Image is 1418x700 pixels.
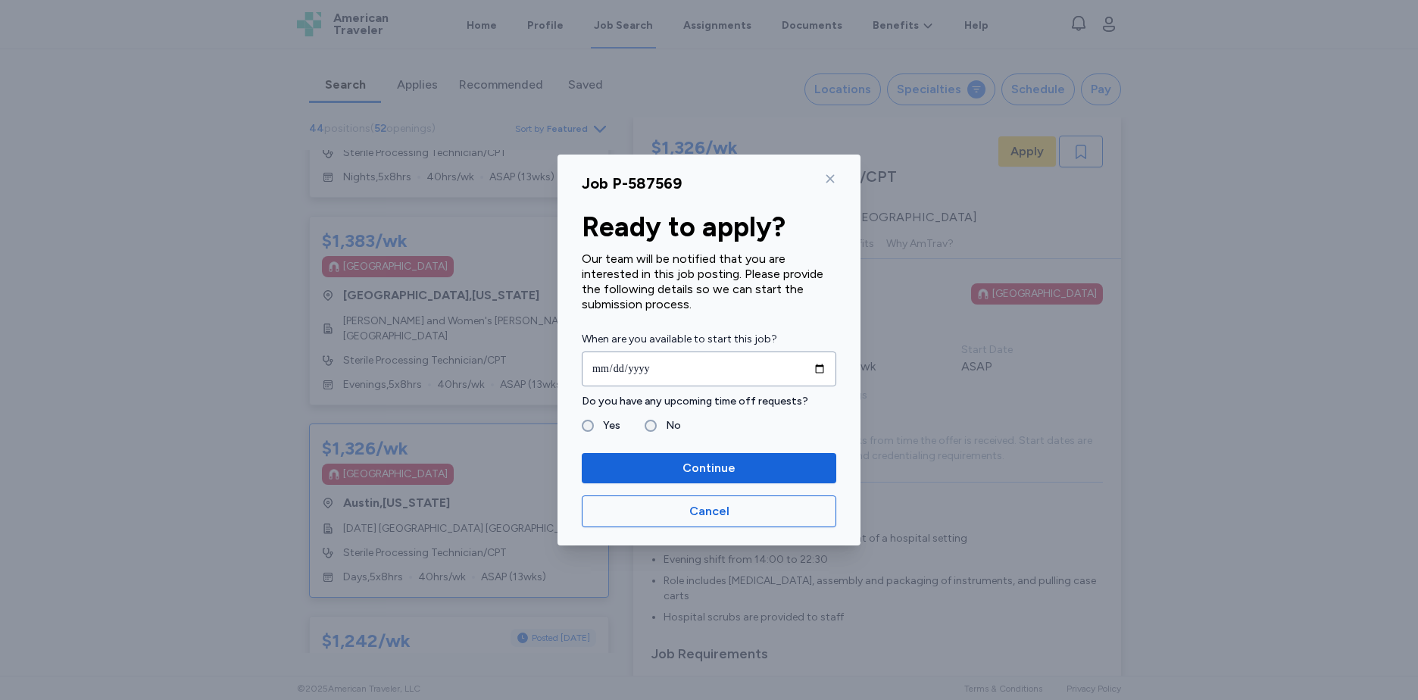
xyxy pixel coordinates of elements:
div: Ready to apply? [582,212,836,242]
span: Cancel [689,502,729,520]
button: Cancel [582,495,836,527]
span: Continue [682,459,736,477]
label: Yes [594,417,620,435]
div: Job P-587569 [582,173,682,194]
label: No [657,417,681,435]
div: Our team will be notified that you are interested in this job posting. Please provide the followi... [582,252,836,312]
label: When are you available to start this job? [582,330,836,348]
button: Continue [582,453,836,483]
label: Do you have any upcoming time off requests? [582,392,836,411]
